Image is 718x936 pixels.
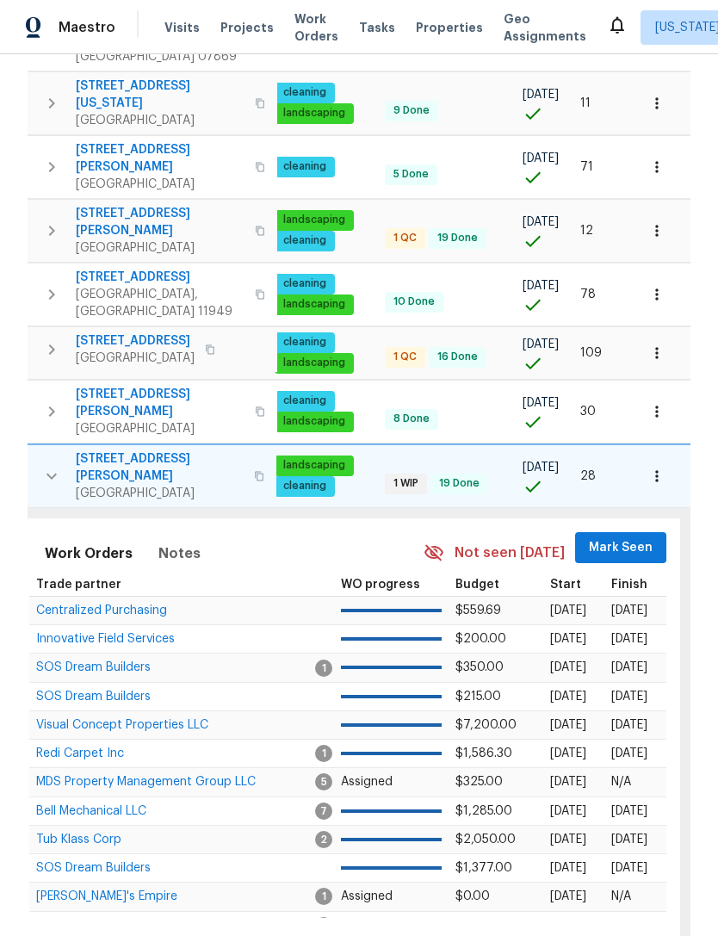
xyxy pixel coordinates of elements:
span: $350.00 [455,661,504,673]
span: N/A [611,890,631,902]
span: [STREET_ADDRESS][PERSON_NAME] [76,386,244,420]
span: Redi Carpet Inc [36,747,124,759]
span: [DATE] [523,152,559,164]
span: $7,200.00 [455,719,517,731]
span: 10 Done [387,294,442,309]
span: Start [550,579,581,591]
span: Properties [416,19,483,36]
span: 1 QC [387,350,424,364]
span: $1,586.30 [455,747,512,759]
span: [GEOGRAPHIC_DATA], [GEOGRAPHIC_DATA] 11949 [76,286,244,320]
span: landscaping [276,106,352,121]
span: MDS Property Management Group LLC [36,776,256,788]
span: Not seen [DATE] [455,543,565,563]
span: SOS Dream Builders [36,862,151,874]
span: [DATE] [550,633,586,645]
span: Tasks [359,22,395,34]
span: 109 [580,347,602,359]
span: [DATE] [523,216,559,228]
span: [DATE] [550,890,586,902]
a: Tub Klass Corp [36,834,121,845]
a: Visual Concept Properties LLC [36,720,208,730]
span: [STREET_ADDRESS] [76,269,244,286]
span: $325.00 [455,776,503,788]
span: landscaping [276,414,352,429]
span: [DATE] [550,719,586,731]
a: SOS Dream Builders [36,863,151,873]
span: Innovative Field Services [36,633,175,645]
span: cleaning [276,479,333,493]
span: landscaping [276,356,352,370]
span: cleaning [276,233,333,248]
span: [DATE] [550,805,586,817]
span: Visits [164,19,200,36]
a: Redi Carpet Inc [36,748,124,759]
span: [STREET_ADDRESS] [76,332,195,350]
span: 5 Done [387,167,436,182]
span: Visual Concept Properties LLC [36,719,208,731]
span: [STREET_ADDRESS][US_STATE] [76,77,244,112]
span: Budget [455,579,499,591]
span: [DATE] [611,862,647,874]
span: cleaning [276,159,333,174]
span: Maestro [59,19,115,36]
span: 5 [315,773,332,790]
span: cleaning [276,276,333,291]
span: SOS Dream Builders [36,661,151,673]
span: [DATE] [550,776,586,788]
span: [DATE] [550,661,586,673]
span: [GEOGRAPHIC_DATA] [76,112,244,129]
span: [DATE] [611,747,647,759]
span: Projects [220,19,274,36]
span: [DATE] [523,397,559,409]
span: 71 [580,161,593,173]
span: [DATE] [611,691,647,703]
span: 8 Done [387,412,436,426]
span: [DATE] [523,280,559,292]
span: landscaping [276,297,352,312]
span: [DATE] [550,834,586,846]
span: [DATE] [611,604,647,617]
span: 30 [580,406,596,418]
span: Mark Seen [589,537,653,559]
a: [PERSON_NAME]'s Empire [36,891,177,902]
span: $200.00 [455,633,506,645]
span: cleaning [276,394,333,408]
span: 1 WIP [387,476,425,491]
p: Assigned [341,773,442,791]
span: [DATE] [611,805,647,817]
span: 12 [580,225,593,237]
span: Tub Klass Corp [36,834,121,846]
span: [DATE] [550,691,586,703]
span: landscaping [276,213,352,227]
span: [DATE] [523,338,559,350]
span: [DATE] [523,89,559,101]
span: Geo Assignments [504,10,586,45]
span: $215.00 [455,691,501,703]
a: SOS Dream Builders [36,691,151,702]
a: Bell Mechanical LLC [36,806,146,816]
span: cleaning [276,335,333,350]
span: [GEOGRAPHIC_DATA] [76,239,244,257]
span: 1 [315,660,332,677]
span: [DATE] [550,604,586,617]
span: [DATE] [611,834,647,846]
span: [GEOGRAPHIC_DATA] [76,350,195,367]
span: $2,050.00 [455,834,516,846]
span: [DATE] [550,747,586,759]
span: 9 Done [387,103,436,118]
span: SOS Dream Builders [36,691,151,703]
span: 11 [580,97,591,109]
span: landscaping [276,458,352,473]
span: 28 [580,470,596,482]
span: Bell Mechanical LLC [36,805,146,817]
span: N/A [611,776,631,788]
p: Assigned [341,888,442,906]
span: [DATE] [611,719,647,731]
span: Work Orders [294,10,338,45]
span: 16 Done [430,350,485,364]
span: Work Orders [45,542,133,566]
span: WO progress [341,579,420,591]
span: [DATE] [611,661,647,673]
a: MDS Property Management Group LLC [36,777,256,787]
